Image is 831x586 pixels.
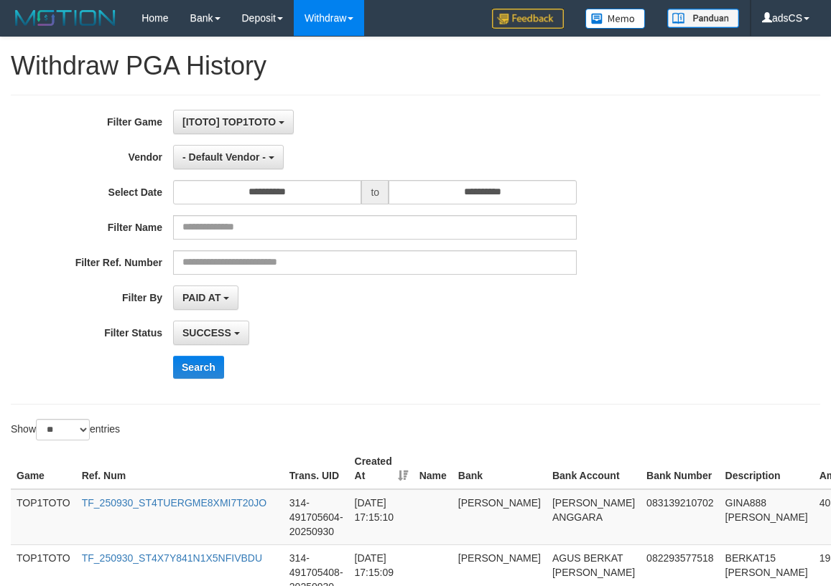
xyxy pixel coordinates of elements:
button: - Default Vendor - [173,145,284,169]
span: SUCCESS [182,327,231,339]
th: Description [720,448,814,489]
select: Showentries [36,419,90,440]
span: to [361,180,389,204]
img: Button%20Memo.svg [585,9,646,29]
h1: Withdraw PGA History [11,52,820,80]
th: Ref. Num [76,448,284,489]
th: Created At: activate to sort column ascending [349,448,414,489]
label: Show entries [11,419,120,440]
img: Feedback.jpg [492,9,564,29]
span: - Default Vendor - [182,151,266,163]
button: [ITOTO] TOP1TOTO [173,110,294,134]
button: SUCCESS [173,321,249,345]
td: GINA888 [PERSON_NAME] [720,489,814,545]
td: 083139210702 [641,489,719,545]
td: 314-491705604-20250930 [284,489,349,545]
img: MOTION_logo.png [11,7,120,29]
td: [PERSON_NAME] [452,489,547,545]
th: Bank Account [547,448,641,489]
a: TF_250930_ST4X7Y841N1X5NFIVBDU [82,552,262,564]
th: Bank Number [641,448,719,489]
td: [DATE] 17:15:10 [349,489,414,545]
td: TOP1TOTO [11,489,76,545]
td: [PERSON_NAME] ANGGARA [547,489,641,545]
button: PAID AT [173,285,238,310]
span: [ITOTO] TOP1TOTO [182,116,276,128]
th: Game [11,448,76,489]
img: panduan.png [667,9,739,28]
th: Bank [452,448,547,489]
th: Name [414,448,452,489]
a: TF_250930_ST4TUERGME8XMI7T20JO [82,497,267,509]
button: Search [173,356,224,379]
span: PAID AT [182,292,220,303]
th: Trans. UID [284,448,349,489]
